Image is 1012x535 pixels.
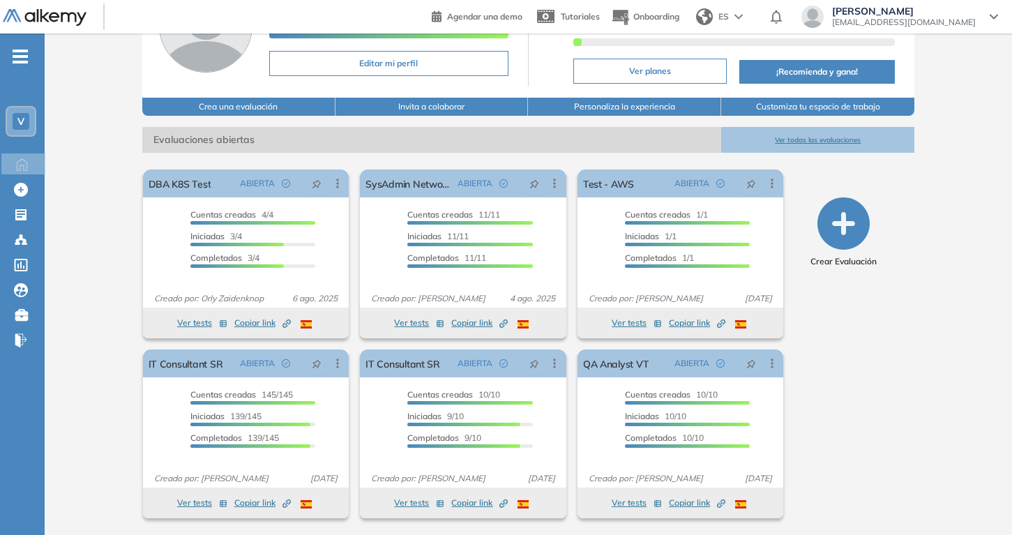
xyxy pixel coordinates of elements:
[190,231,242,241] span: 3/4
[612,315,662,331] button: Ver tests
[519,172,550,195] button: pushpin
[529,358,539,369] span: pushpin
[407,231,441,241] span: Iniciadas
[451,315,508,331] button: Copiar link
[612,495,662,511] button: Ver tests
[674,357,709,370] span: ABIERTA
[625,253,677,263] span: Completados
[583,349,649,377] a: QA Analyst VT
[633,11,679,22] span: Onboarding
[674,177,709,190] span: ABIERTA
[504,292,561,305] span: 4 ago. 2025
[735,500,746,508] img: ESP
[518,500,529,508] img: ESP
[499,179,508,188] span: check-circle
[407,389,500,400] span: 10/10
[518,320,529,329] img: ESP
[736,172,766,195] button: pushpin
[499,359,508,368] span: check-circle
[190,389,293,400] span: 145/145
[407,253,486,263] span: 11/11
[234,315,291,331] button: Copiar link
[810,197,877,268] button: Crear Evaluación
[240,357,275,370] span: ABIERTA
[13,55,28,58] i: -
[451,495,508,511] button: Copiar link
[734,14,743,20] img: arrow
[394,495,444,511] button: Ver tests
[149,292,269,305] span: Creado por: Orly Zaidenknop
[451,317,508,329] span: Copiar link
[142,127,722,153] span: Evaluaciones abiertas
[573,59,727,84] button: Ver planes
[583,292,709,305] span: Creado por: [PERSON_NAME]
[746,358,756,369] span: pushpin
[451,497,508,509] span: Copiar link
[625,253,694,263] span: 1/1
[287,292,343,305] span: 6 ago. 2025
[190,411,225,421] span: Iniciadas
[721,98,914,116] button: Customiza tu espacio de trabajo
[669,495,725,511] button: Copiar link
[365,169,452,197] a: SysAdmin Networking
[718,10,729,23] span: ES
[625,432,677,443] span: Completados
[177,495,227,511] button: Ver tests
[739,292,778,305] span: [DATE]
[190,432,242,443] span: Completados
[696,8,713,25] img: world
[142,98,335,116] button: Crea una evaluación
[282,179,290,188] span: check-circle
[735,320,746,329] img: ESP
[669,315,725,331] button: Copiar link
[190,209,256,220] span: Cuentas creadas
[3,9,86,27] img: Logo
[625,231,677,241] span: 1/1
[561,11,600,22] span: Tutoriales
[407,411,464,421] span: 9/10
[190,253,259,263] span: 3/4
[190,432,279,443] span: 139/145
[625,231,659,241] span: Iniciadas
[739,60,895,84] button: ¡Recomienda y gana!
[625,432,704,443] span: 10/10
[149,169,211,197] a: DBA K8S Test
[832,6,976,17] span: [PERSON_NAME]
[149,349,223,377] a: IT Consultant SR
[522,472,561,485] span: [DATE]
[407,209,473,220] span: Cuentas creadas
[407,411,441,421] span: Iniciadas
[625,209,690,220] span: Cuentas creadas
[625,389,718,400] span: 10/10
[234,497,291,509] span: Copiar link
[746,178,756,189] span: pushpin
[301,352,332,375] button: pushpin
[407,253,459,263] span: Completados
[625,411,686,421] span: 10/10
[240,177,275,190] span: ABIERTA
[312,358,322,369] span: pushpin
[810,255,877,268] span: Crear Evaluación
[832,17,976,28] span: [EMAIL_ADDRESS][DOMAIN_NAME]
[407,432,481,443] span: 9/10
[529,178,539,189] span: pushpin
[625,389,690,400] span: Cuentas creadas
[305,472,343,485] span: [DATE]
[669,317,725,329] span: Copiar link
[528,98,721,116] button: Personaliza la experiencia
[177,315,227,331] button: Ver tests
[301,500,312,508] img: ESP
[739,472,778,485] span: [DATE]
[625,209,708,220] span: 1/1
[335,98,529,116] button: Invita a colaborar
[736,352,766,375] button: pushpin
[282,359,290,368] span: check-circle
[394,315,444,331] button: Ver tests
[625,411,659,421] span: Iniciadas
[365,349,440,377] a: IT Consultant SR
[190,231,225,241] span: Iniciadas
[234,317,291,329] span: Copiar link
[583,472,709,485] span: Creado por: [PERSON_NAME]
[190,389,256,400] span: Cuentas creadas
[17,116,24,127] span: V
